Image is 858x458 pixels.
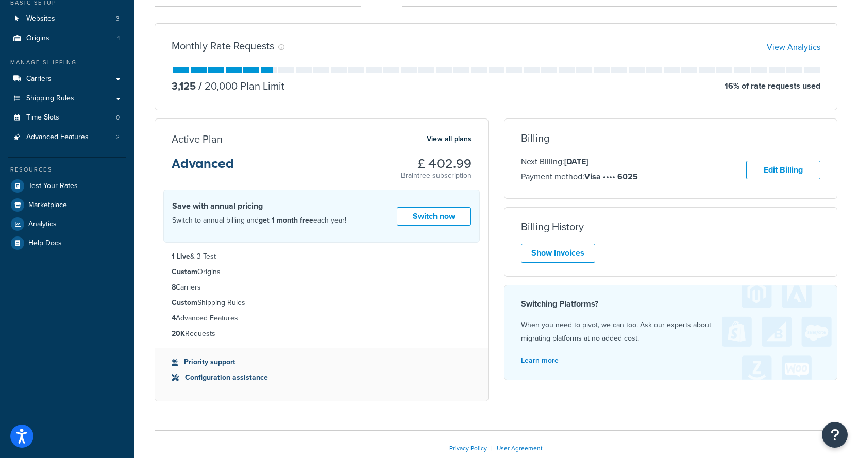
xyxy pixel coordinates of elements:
span: 0 [116,113,120,122]
span: Help Docs [28,239,62,248]
li: & 3 Test [172,251,472,262]
span: Carriers [26,75,52,83]
span: Time Slots [26,113,59,122]
div: Resources [8,165,126,174]
a: Switch now [397,207,471,226]
span: / [198,78,202,94]
h4: Switching Platforms? [521,298,821,310]
li: Shipping Rules [172,297,472,309]
a: Websites 3 [8,9,126,28]
a: View all plans [427,132,472,146]
li: Carriers [172,282,472,293]
h3: Billing History [521,221,584,232]
strong: Visa •••• 6025 [584,171,638,182]
p: When you need to pivot, we can too. Ask our experts about migrating platforms at no added cost. [521,318,821,345]
span: Marketplace [28,201,67,210]
strong: Custom [172,266,197,277]
strong: Custom [172,297,197,308]
h3: Monthly Rate Requests [172,40,274,52]
span: Shipping Rules [26,94,74,103]
span: Test Your Rates [28,182,78,191]
span: Origins [26,34,49,43]
span: Advanced Features [26,133,89,142]
p: Next Billing: [521,155,638,168]
li: Websites [8,9,126,28]
a: Time Slots 0 [8,108,126,127]
li: Origins [8,29,126,48]
li: Configuration assistance [172,372,472,383]
div: Manage Shipping [8,58,126,67]
p: Payment method: [521,170,638,183]
a: Help Docs [8,234,126,252]
strong: 20K [172,328,185,339]
a: Edit Billing [746,161,820,180]
p: 20,000 Plan Limit [196,79,284,93]
span: Analytics [28,220,57,229]
p: 3,125 [172,79,196,93]
a: Learn more [521,355,559,366]
p: Switch to annual billing and each year! [172,214,346,227]
a: User Agreement [497,444,543,453]
h3: Billing [521,132,549,144]
a: Analytics [8,215,126,233]
p: 16 % of rate requests used [725,79,820,93]
span: | [491,444,493,453]
a: View Analytics [767,41,820,53]
span: Websites [26,14,55,23]
li: Time Slots [8,108,126,127]
span: 3 [116,14,120,23]
a: Shipping Rules [8,89,126,108]
strong: 1 Live [172,251,190,262]
strong: get 1 month free [259,215,313,226]
strong: [DATE] [564,156,588,167]
li: Origins [172,266,472,278]
li: Requests [172,328,472,340]
a: Carriers [8,70,126,89]
p: Braintree subscription [401,171,472,181]
li: Priority support [172,357,472,368]
button: Open Resource Center [822,422,848,448]
strong: 4 [172,313,176,324]
a: Show Invoices [521,244,595,263]
h3: Advanced [172,157,234,179]
h3: Active Plan [172,133,223,145]
a: Advanced Features 2 [8,128,126,147]
h4: Save with annual pricing [172,200,346,212]
a: Origins 1 [8,29,126,48]
span: 2 [116,133,120,142]
a: Marketplace [8,196,126,214]
a: Privacy Policy [449,444,487,453]
li: Advanced Features [8,128,126,147]
span: 1 [117,34,120,43]
li: Advanced Features [172,313,472,324]
strong: 8 [172,282,176,293]
h3: £ 402.99 [401,157,472,171]
a: Test Your Rates [8,177,126,195]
